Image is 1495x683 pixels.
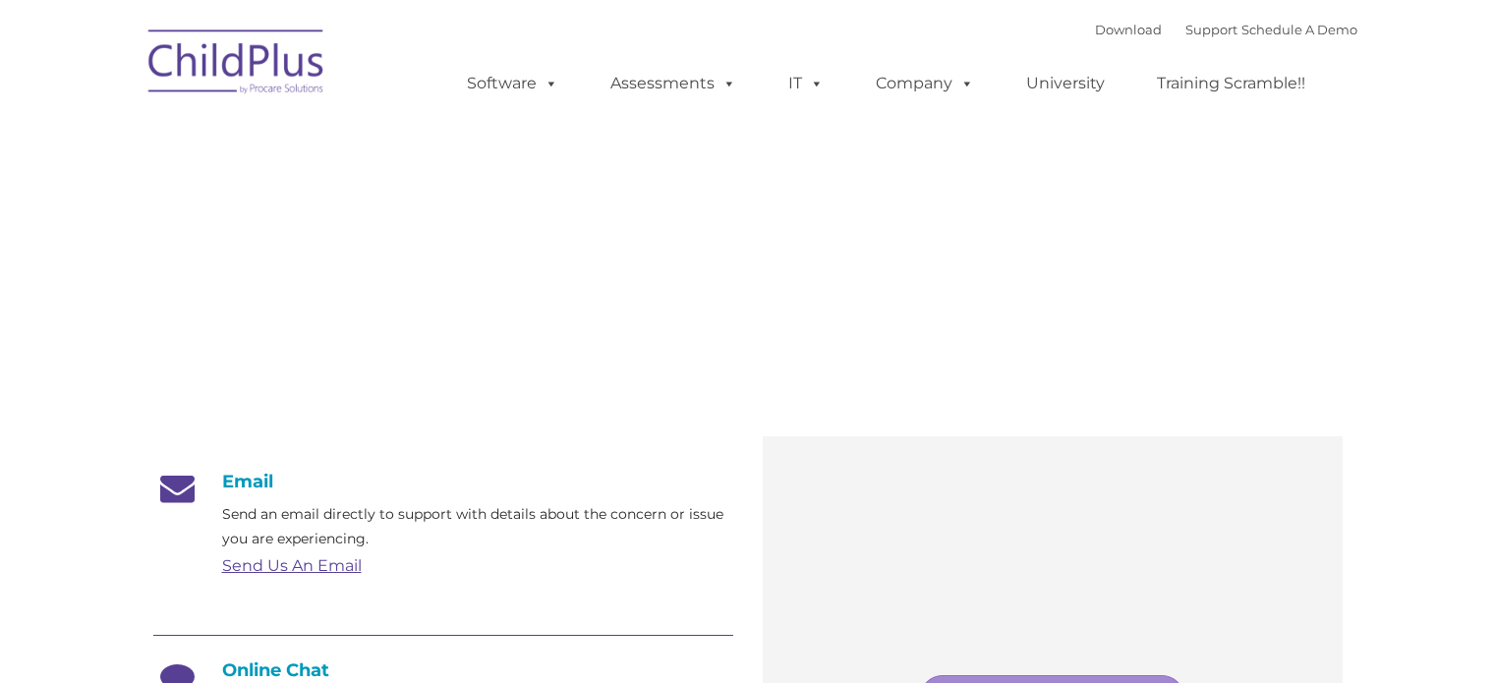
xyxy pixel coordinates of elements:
[447,64,578,103] a: Software
[856,64,994,103] a: Company
[1185,22,1237,37] a: Support
[139,16,335,114] img: ChildPlus by Procare Solutions
[1095,22,1357,37] font: |
[1241,22,1357,37] a: Schedule A Demo
[222,556,362,575] a: Send Us An Email
[1095,22,1162,37] a: Download
[222,502,733,551] p: Send an email directly to support with details about the concern or issue you are experiencing.
[769,64,843,103] a: IT
[591,64,756,103] a: Assessments
[1137,64,1325,103] a: Training Scramble!!
[153,659,733,681] h4: Online Chat
[1006,64,1124,103] a: University
[153,471,733,492] h4: Email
